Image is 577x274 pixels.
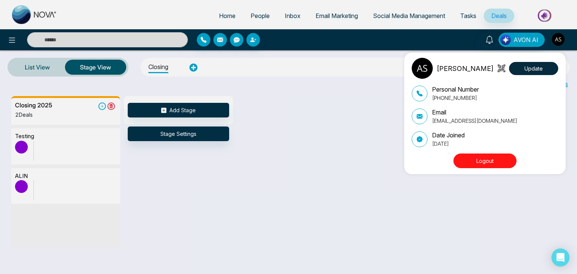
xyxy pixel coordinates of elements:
button: Update [509,62,558,75]
p: [PERSON_NAME] [437,63,494,74]
p: Personal Number [432,85,479,94]
p: Date Joined [432,131,465,140]
div: Open Intercom Messenger [551,248,569,266]
p: [EMAIL_ADDRESS][DOMAIN_NAME] [432,117,517,125]
p: [PHONE_NUMBER] [432,94,479,102]
button: Logout [453,154,517,168]
p: [DATE] [432,140,465,148]
p: Email [432,108,517,117]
